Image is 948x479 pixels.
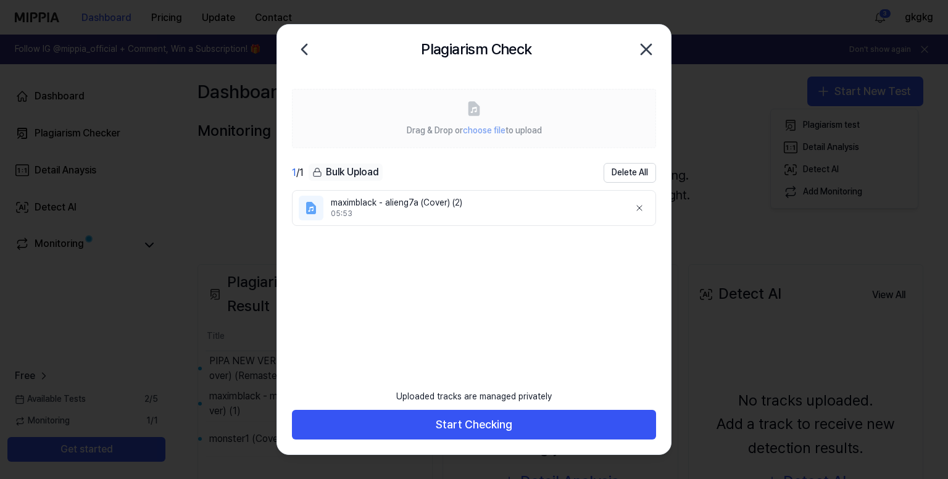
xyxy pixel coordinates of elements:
[292,165,304,180] div: / 1
[604,163,656,183] button: Delete All
[292,410,656,439] button: Start Checking
[421,38,531,61] h2: Plagiarism Check
[292,167,296,178] span: 1
[309,164,383,181] button: Bulk Upload
[389,383,559,410] div: Uploaded tracks are managed privately
[331,197,620,209] div: maximblack - alieng7a (Cover) (2)
[463,125,505,135] span: choose file
[331,209,620,219] div: 05:53
[407,125,542,135] span: Drag & Drop or to upload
